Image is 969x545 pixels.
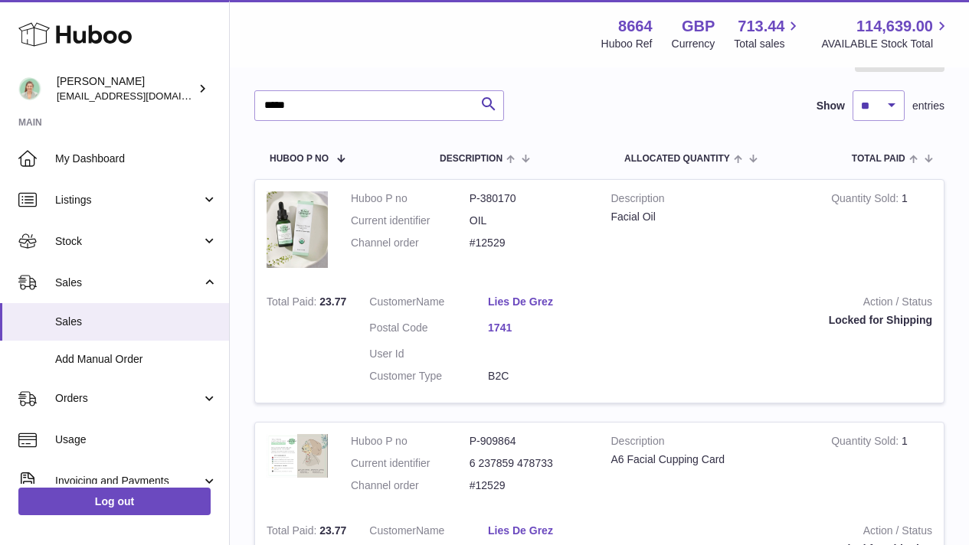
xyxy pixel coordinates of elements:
[369,321,488,339] dt: Postal Code
[630,313,932,328] div: Locked for Shipping
[351,214,470,228] dt: Current identifier
[55,474,201,488] span: Invoicing and Payments
[831,192,902,208] strong: Quantity Sold
[738,16,784,37] span: 713.44
[369,369,488,383] dt: Customer Type
[611,452,809,467] div: A6 Facial Cupping Card
[319,295,346,308] span: 23.77
[630,295,932,313] strong: Action / Status
[351,456,470,471] dt: Current identifier
[57,74,195,103] div: [PERSON_NAME]
[618,16,653,37] strong: 8664
[734,37,802,51] span: Total sales
[470,214,588,228] dd: OIL
[55,391,201,406] span: Orders
[488,321,607,335] a: 1741
[369,347,488,361] dt: User Id
[369,524,416,537] span: Customer
[267,434,328,478] img: 86641701929898.png
[611,434,809,452] strong: Description
[852,154,905,164] span: Total paid
[488,295,607,309] a: Lies De Grez
[682,16,715,37] strong: GBP
[856,16,933,37] span: 114,639.00
[267,191,328,269] img: 86641712262092.png
[488,369,607,383] dd: B2C
[55,432,218,447] span: Usage
[55,315,218,329] span: Sales
[55,234,201,249] span: Stock
[351,478,470,493] dt: Channel order
[18,488,211,515] a: Log out
[470,478,588,493] dd: #12529
[57,90,225,102] span: [EMAIL_ADDRESS][DOMAIN_NAME]
[470,434,588,449] dd: P-909864
[267,524,319,540] strong: Total Paid
[820,180,944,284] td: 1
[470,456,588,471] dd: 6 237859 478733
[912,99,944,113] span: entries
[611,210,809,224] div: Facial Oil
[821,16,951,51] a: 114,639.00 AVAILABLE Stock Total
[601,37,653,51] div: Huboo Ref
[820,423,944,512] td: 1
[55,352,218,367] span: Add Manual Order
[624,154,730,164] span: ALLOCATED Quantity
[55,193,201,207] span: Listings
[319,524,346,537] span: 23.77
[672,37,715,51] div: Currency
[821,37,951,51] span: AVAILABLE Stock Total
[630,524,932,542] strong: Action / Status
[351,236,470,250] dt: Channel order
[369,524,488,542] dt: Name
[55,152,218,166] span: My Dashboard
[817,99,845,113] label: Show
[470,236,588,250] dd: #12529
[18,77,41,100] img: hello@thefacialcuppingexpert.com
[270,154,329,164] span: Huboo P no
[351,434,470,449] dt: Huboo P no
[351,191,470,206] dt: Huboo P no
[831,435,902,451] strong: Quantity Sold
[369,295,488,313] dt: Name
[488,524,607,538] a: Lies De Grez
[734,16,802,51] a: 713.44 Total sales
[267,295,319,312] strong: Total Paid
[369,295,416,308] span: Customer
[55,276,201,290] span: Sales
[440,154,503,164] span: Description
[611,191,809,210] strong: Description
[470,191,588,206] dd: P-380170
